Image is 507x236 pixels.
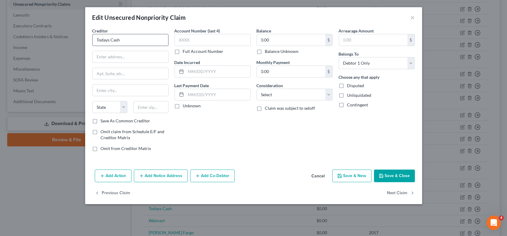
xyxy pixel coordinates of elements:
button: Save & Close [374,170,415,182]
button: Add Notice Address [134,170,188,182]
input: 0.00 [257,66,325,77]
input: Enter address... [93,51,168,63]
input: MM/DD/YYYY [186,89,250,100]
input: MM/DD/YYYY [186,66,250,77]
span: Claim was subject to setoff [265,106,315,111]
span: Creditor [92,28,108,33]
label: Balance Unknown [265,48,299,54]
button: Previous Claim [95,187,131,200]
input: Enter city... [93,84,168,96]
span: Omit claim from Schedule E/F and Creditor Matrix [101,129,165,140]
label: Consideration [257,82,283,89]
div: Edit Unsecured Nonpriority Claim [92,13,186,22]
button: Next Claim [387,187,415,200]
input: Apt, Suite, etc... [93,68,168,79]
label: Date Incurred [175,59,200,66]
label: Arrearage Amount [339,28,374,34]
span: Omit from Creditor Matrix [101,146,151,151]
button: Save & New [332,170,372,182]
div: $ [325,34,332,46]
span: Disputed [347,83,364,88]
iframe: Intercom live chat [487,216,501,230]
input: XXXX [175,34,251,46]
label: Save As Common Creditor [101,118,150,124]
label: Unknown [183,103,201,109]
span: Contingent [347,102,368,107]
input: 0.00 [257,34,325,46]
label: Account Number (last 4) [175,28,220,34]
button: Add Co-Debtor [190,170,235,182]
label: Choose any that apply [339,74,380,80]
span: Unliquidated [347,93,372,98]
button: Cancel [307,170,330,182]
span: Belongs To [339,51,359,57]
label: Last Payment Date [175,82,209,89]
input: Search creditor by name... [92,34,168,46]
span: 4 [499,216,504,220]
input: Enter zip... [133,101,168,113]
label: Balance [257,28,271,34]
div: $ [407,34,415,46]
div: $ [325,66,332,77]
button: × [411,14,415,21]
input: 0.00 [339,34,407,46]
button: Add Action [95,170,131,182]
label: Monthly Payment [257,59,290,66]
label: Full Account Number [183,48,224,54]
